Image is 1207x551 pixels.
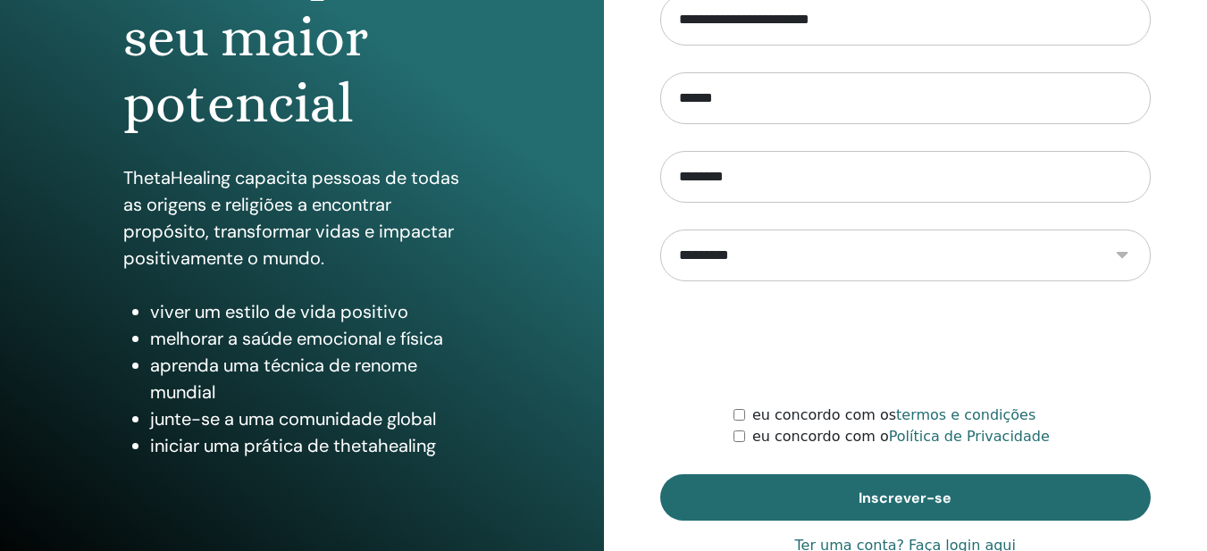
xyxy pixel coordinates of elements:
font: melhorar a saúde emocional e física [150,327,443,350]
button: Inscrever-se [660,474,1152,521]
font: ThetaHealing capacita pessoas de todas as origens e religiões a encontrar propósito, transformar ... [123,166,459,270]
font: aprenda uma técnica de renome mundial [150,354,417,404]
font: eu concordo com o [752,428,889,445]
a: termos e condições [896,406,1035,423]
font: iniciar uma prática de thetahealing [150,434,436,457]
a: Política de Privacidade [889,428,1050,445]
font: eu concordo com os [752,406,896,423]
font: Inscrever-se [859,488,951,507]
font: junte-se a uma comunidade global [150,407,436,430]
font: viver um estilo de vida positivo [150,300,408,323]
iframe: reCAPTCHA [769,308,1041,378]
